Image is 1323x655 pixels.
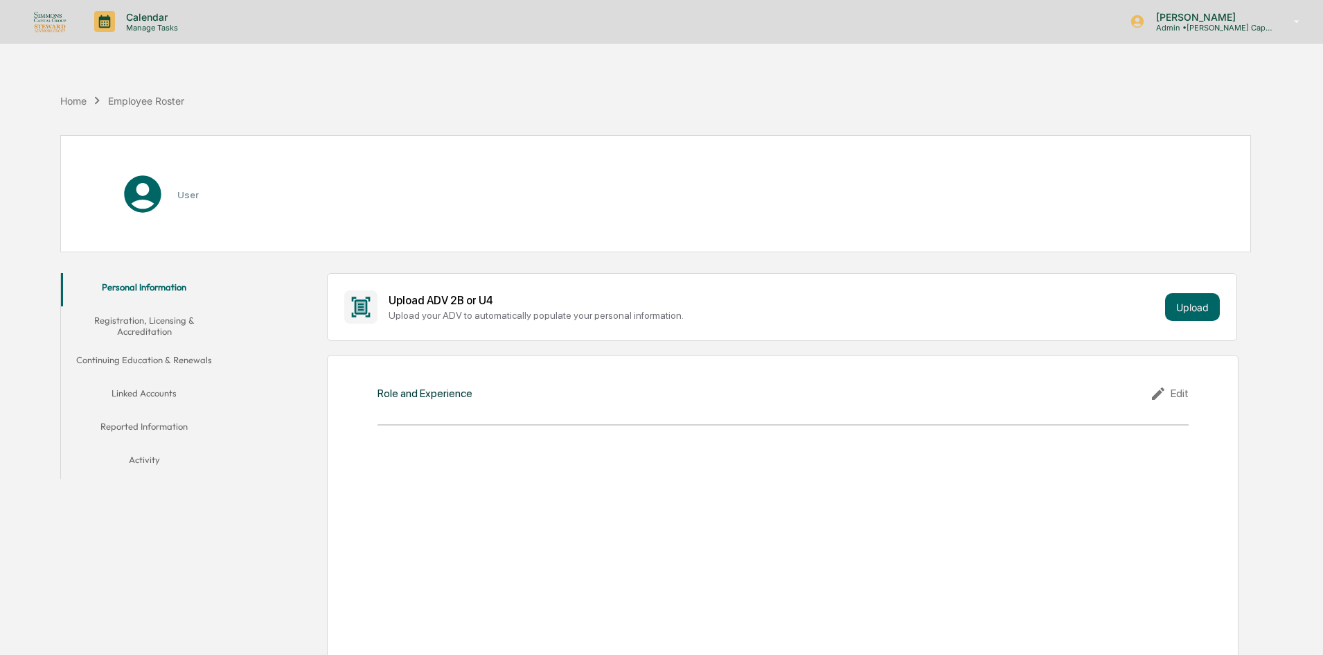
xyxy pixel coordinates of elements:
[389,310,1160,321] div: Upload your ADV to automatically populate your personal information.
[1150,385,1189,402] div: Edit
[378,387,472,400] div: Role and Experience
[61,273,227,479] div: secondary tabs example
[61,446,227,479] button: Activity
[389,294,1160,307] div: Upload ADV 2B or U4
[61,379,227,412] button: Linked Accounts
[177,189,199,200] h3: User
[1145,23,1274,33] p: Admin • [PERSON_NAME] Capital / [PERSON_NAME] Advisors
[1145,11,1274,23] p: [PERSON_NAME]
[33,10,66,32] img: logo
[61,412,227,446] button: Reported Information
[1165,293,1220,321] button: Upload
[108,95,184,107] div: Employee Roster
[115,23,185,33] p: Manage Tasks
[115,11,185,23] p: Calendar
[61,306,227,346] button: Registration, Licensing & Accreditation
[61,346,227,379] button: Continuing Education & Renewals
[60,95,87,107] div: Home
[61,273,227,306] button: Personal Information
